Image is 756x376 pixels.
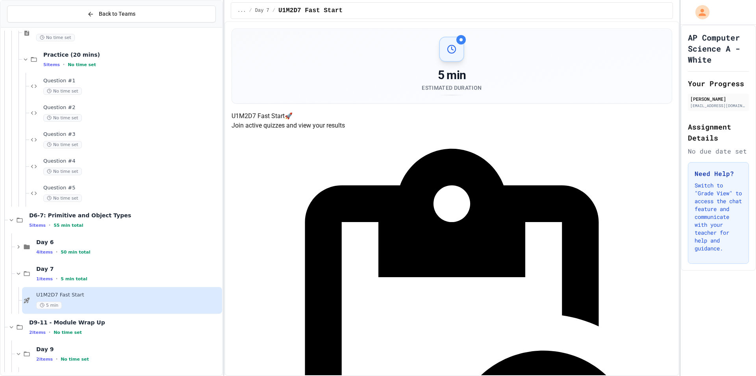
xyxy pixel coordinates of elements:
[49,329,50,335] span: •
[43,62,60,67] span: 5 items
[36,346,220,353] span: Day 9
[63,61,65,68] span: •
[422,68,482,82] div: 5 min
[43,185,220,191] span: Question #5
[43,141,82,148] span: No time set
[29,330,46,335] span: 2 items
[249,7,252,14] span: /
[688,78,749,89] h2: Your Progress
[43,104,220,111] span: Question #2
[43,194,82,202] span: No time set
[61,250,90,255] span: 50 min total
[7,6,216,22] button: Back to Teams
[36,250,53,255] span: 4 items
[36,276,53,282] span: 1 items
[99,10,135,18] span: Back to Teams
[687,3,712,21] div: My Account
[54,330,82,335] span: No time set
[688,32,749,65] h1: AP Computer Science A - White
[232,111,672,121] h4: U1M2D7 Fast Start 🚀
[61,357,89,362] span: No time set
[29,319,220,326] span: D9-11 - Module Wrap Up
[43,131,220,138] span: Question #3
[54,223,83,228] span: 55 min total
[272,7,275,14] span: /
[56,249,57,255] span: •
[61,276,87,282] span: 5 min total
[43,87,82,95] span: No time set
[422,84,482,92] div: Estimated Duration
[36,357,53,362] span: 2 items
[695,182,742,252] p: Switch to "Grade View" to access the chat feature and communicate with your teacher for help and ...
[56,356,57,362] span: •
[36,239,220,246] span: Day 6
[255,7,269,14] span: Day 7
[36,34,75,41] span: No time set
[688,146,749,156] div: No due date set
[278,6,343,15] span: U1M2D7 Fast Start
[29,212,220,219] span: D6-7: Primitive and Object Types
[43,158,220,165] span: Question #4
[29,223,46,228] span: 5 items
[695,169,742,178] h3: Need Help?
[36,292,220,298] span: U1M2D7 Fast Start
[690,95,747,102] div: [PERSON_NAME]
[690,103,747,109] div: [EMAIL_ADDRESS][DOMAIN_NAME]
[43,51,220,58] span: Practice (20 mins)
[43,114,82,122] span: No time set
[43,78,220,84] span: Question #1
[36,265,220,272] span: Day 7
[237,7,246,14] span: ...
[43,168,82,175] span: No time set
[232,121,672,130] p: Join active quizzes and view your results
[68,62,96,67] span: No time set
[49,222,50,228] span: •
[56,276,57,282] span: •
[36,302,62,309] span: 5 min
[688,121,749,143] h2: Assignment Details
